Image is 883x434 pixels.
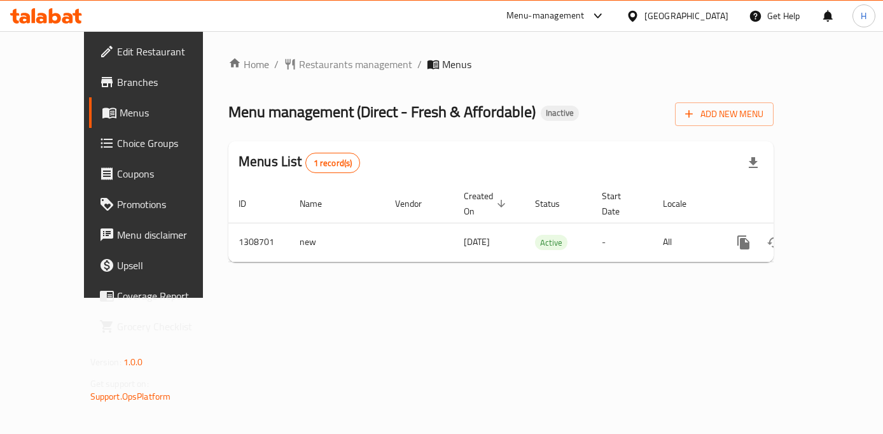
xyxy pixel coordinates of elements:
div: Menu-management [506,8,585,24]
span: Vendor [395,196,438,211]
span: [DATE] [464,234,490,250]
span: Grocery Checklist [117,319,221,334]
h2: Menus List [239,152,360,173]
span: Created On [464,188,510,219]
button: Add New Menu [675,102,774,126]
a: Restaurants management [284,57,412,72]
span: Locale [663,196,703,211]
span: Menu disclaimer [117,227,221,242]
span: Inactive [541,108,579,118]
span: H [861,9,866,23]
span: Promotions [117,197,221,212]
span: Menu management ( Direct - Fresh & Affordable ) [228,97,536,126]
td: new [289,223,385,262]
span: 1 record(s) [306,157,360,169]
span: Upsell [117,258,221,273]
a: Coupons [89,158,232,189]
span: Active [535,235,567,250]
span: ID [239,196,263,211]
span: Name [300,196,338,211]
a: Edit Restaurant [89,36,232,67]
span: Start Date [602,188,637,219]
span: Edit Restaurant [117,44,221,59]
td: - [592,223,653,262]
a: Support.OpsPlatform [90,388,171,405]
span: 1.0.0 [123,354,143,370]
span: Menus [120,105,221,120]
td: All [653,223,718,262]
span: Status [535,196,576,211]
table: enhanced table [228,185,861,262]
a: Branches [89,67,232,97]
th: Actions [718,185,861,223]
a: Upsell [89,250,232,281]
span: Branches [117,74,221,90]
span: Get support on: [90,375,149,392]
span: Choice Groups [117,136,221,151]
span: Restaurants management [299,57,412,72]
button: more [728,227,759,258]
a: Menus [89,97,232,128]
div: Total records count [305,153,361,173]
span: Menus [442,57,471,72]
li: / [274,57,279,72]
li: / [417,57,422,72]
span: Coupons [117,166,221,181]
div: [GEOGRAPHIC_DATA] [644,9,728,23]
div: Export file [738,148,768,178]
span: Coverage Report [117,288,221,304]
a: Menu disclaimer [89,220,232,250]
td: 1308701 [228,223,289,262]
a: Grocery Checklist [89,311,232,342]
nav: breadcrumb [228,57,774,72]
button: Change Status [759,227,789,258]
a: Choice Groups [89,128,232,158]
span: Version: [90,354,122,370]
a: Home [228,57,269,72]
a: Promotions [89,189,232,220]
span: Add New Menu [685,106,763,122]
a: Coverage Report [89,281,232,311]
div: Inactive [541,106,579,121]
